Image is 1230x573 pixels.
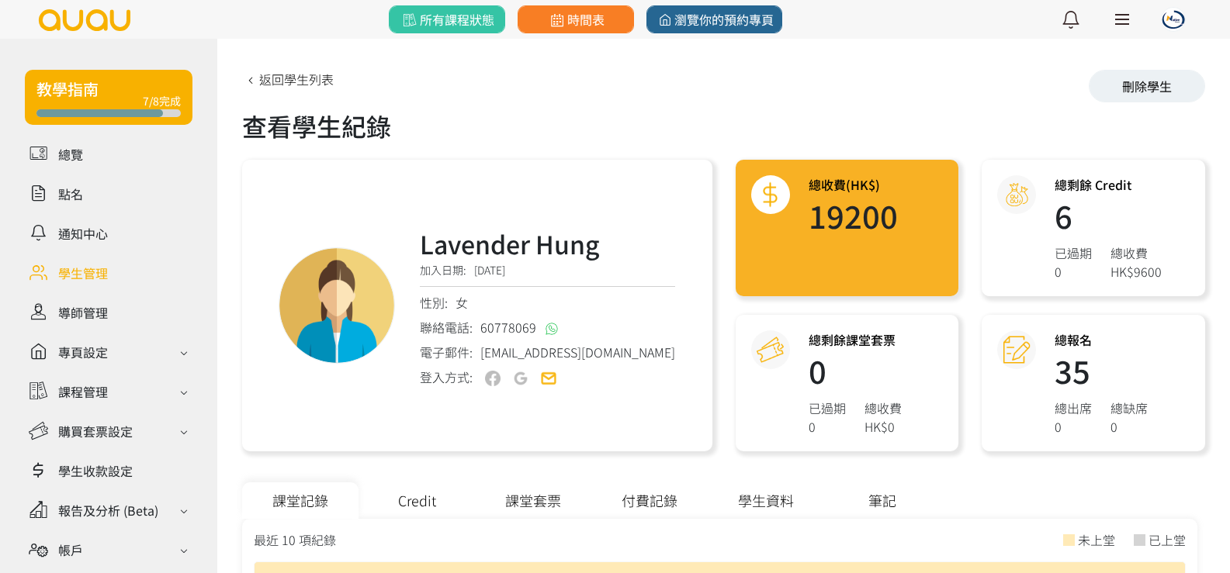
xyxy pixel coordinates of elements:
[1055,243,1092,262] div: 已過期
[480,343,675,361] span: [EMAIL_ADDRESS][DOMAIN_NAME]
[1110,262,1162,281] div: HK$9600
[1003,337,1031,364] img: attendance@2x.png
[37,9,132,31] img: logo.svg
[541,371,556,386] img: user-email-on.png
[1055,175,1162,194] h3: 總剩餘 Credit
[864,399,902,417] div: 總收費
[809,330,902,349] h3: 總剩餘課堂套票
[1055,417,1092,436] div: 0
[58,501,158,519] div: 報告及分析 (Beta)
[824,482,941,519] div: 筆記
[58,382,108,401] div: 課程管理
[809,200,898,231] h1: 19200
[546,323,558,335] img: whatsapp@2x.png
[1055,262,1092,281] div: 0
[420,262,675,287] div: 加入日期:
[420,318,675,337] div: 聯絡電話:
[809,417,846,436] div: 0
[757,181,784,209] img: total@2x.png
[1055,399,1092,417] div: 總出席
[400,10,494,29] span: 所有課程狀態
[1110,243,1162,262] div: 總收費
[547,10,604,29] span: 時間表
[420,225,675,262] h3: Lavender Hung
[1055,355,1148,386] h1: 35
[809,399,846,417] div: 已過期
[513,371,528,386] img: user-google-off.png
[809,355,902,386] h1: 0
[254,530,336,549] div: 最近 10 項紀錄
[1089,70,1205,102] div: 刪除學生
[242,482,359,519] div: 課堂記錄
[757,337,784,364] img: courseCredit@2x.png
[708,482,824,519] div: 學生資料
[359,482,475,519] div: Credit
[242,107,1205,144] div: 查看學生紀錄
[58,343,108,361] div: 專頁設定
[864,417,902,436] div: HK$0
[485,371,501,386] img: user-fb-off.png
[1149,530,1186,549] div: 已上堂
[1110,417,1148,436] div: 0
[591,482,708,519] div: 付費記錄
[58,540,83,559] div: 帳戶
[1078,530,1115,549] div: 未上堂
[655,10,774,29] span: 瀏覽你的預約專頁
[389,5,505,33] a: 所有課程狀態
[1110,399,1148,417] div: 總缺席
[420,293,675,312] div: 性別:
[1003,181,1031,209] img: credit@2x.png
[58,422,133,440] div: 購買套票設定
[456,293,468,312] span: 女
[646,5,782,33] a: 瀏覽你的預約專頁
[474,262,505,278] span: [DATE]
[1055,330,1148,349] h3: 總報名
[242,70,334,88] a: 返回學生列表
[1055,200,1162,231] h1: 6
[518,5,634,33] a: 時間表
[420,343,675,361] div: 電子郵件:
[475,482,591,519] div: 課堂套票
[809,175,898,194] h3: 總收費(HK$)
[480,318,536,337] span: 60778069
[420,368,473,387] div: 登入方式:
